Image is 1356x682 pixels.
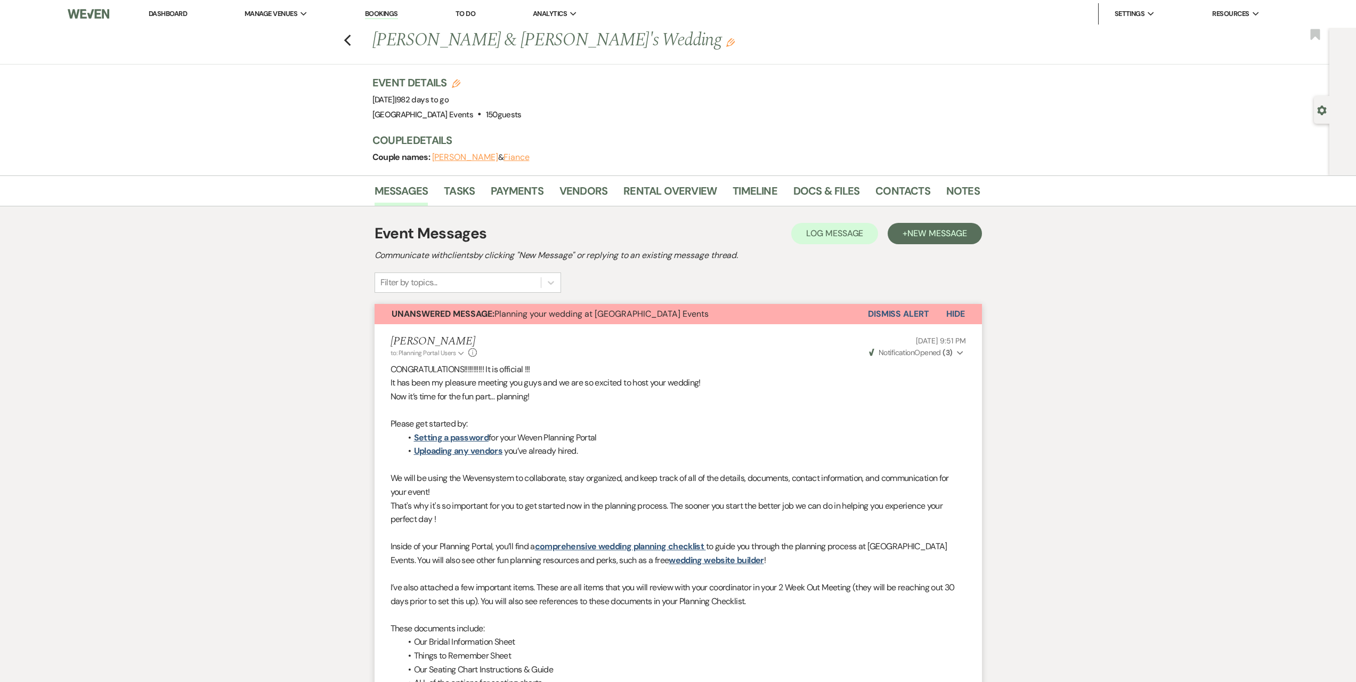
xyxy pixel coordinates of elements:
button: to: Planning Portal Users [391,348,466,358]
span: | [395,94,449,105]
a: Uploading any vendors [414,445,503,456]
span: I’ve also attached a few important items. These are all items that you will review with your coor... [391,582,955,607]
span: Manage Venues [245,9,297,19]
div: Filter by topics... [380,276,437,289]
span: It has been my pleasure meeting you guys and we are so excited to host your wedding! [391,377,701,388]
a: Timeline [733,182,777,206]
button: Unanswered Message:Planning your wedding at [GEOGRAPHIC_DATA] Events [375,304,868,324]
span: We will be using the Weven [391,472,487,484]
span: [GEOGRAPHIC_DATA] Events [372,109,474,120]
span: for your Weven Planning Portal [489,432,597,443]
span: to: Planning Portal Users [391,349,456,357]
button: Open lead details [1317,105,1327,115]
span: [DATE] 9:51 PM [916,336,965,346]
button: +New Message [888,223,981,244]
span: Settings [1115,9,1145,19]
span: Analytics [533,9,567,19]
strong: ( 3 ) [943,348,952,357]
a: Dashboard [149,9,187,18]
span: Resources [1212,9,1249,19]
span: [DATE] [372,94,449,105]
h1: [PERSON_NAME] & [PERSON_NAME]'s Wedding [372,28,850,53]
a: Rental Overview [623,182,717,206]
li: Our Bridal Information Sheet [401,635,966,649]
span: & [432,152,530,163]
span: Inside of your Planning Portal, you’ll find a [391,541,535,552]
a: Tasks [444,182,475,206]
button: [PERSON_NAME] [432,153,498,162]
h2: Communicate with clients by clicking "New Message" or replying to an existing message thread. [375,249,982,262]
span: Opened [869,348,953,357]
span: 150 guests [486,109,522,120]
img: Weven Logo [68,3,109,25]
a: wedding website builder [669,555,764,566]
a: Payments [491,182,543,206]
span: New Message [907,228,967,239]
span: to guide you through the planning process at [GEOGRAPHIC_DATA] Events. You will also see other fu... [391,541,947,566]
li: Things to Remember Sheet [401,649,966,663]
h5: [PERSON_NAME] [391,335,477,348]
h3: Event Details [372,75,522,90]
button: Hide [929,304,982,324]
span: That's why it's so important for you to get started now in the planning process. The sooner you s... [391,500,943,525]
button: Edit [726,37,735,47]
h1: Event Messages [375,222,487,245]
a: Bookings [365,9,398,19]
a: Messages [375,182,428,206]
a: wedding planning checklist [598,541,704,552]
span: Log Message [806,228,863,239]
button: Log Message [791,223,878,244]
span: Now it’s time for the fun part… planning! [391,391,530,402]
a: Contacts [875,182,930,206]
span: Planning your wedding at [GEOGRAPHIC_DATA] Events [392,308,709,319]
h3: Couple Details [372,133,969,148]
span: CONGRATULATIONS!!!!!!!!!!! It is official !!! [391,364,530,375]
a: Docs & Files [793,182,859,206]
button: Dismiss Alert [868,304,929,324]
span: ! [764,555,766,566]
span: Couple names: [372,151,432,163]
button: Fiance [504,153,530,162]
strong: Unanswered Message: [392,308,494,319]
span: 982 days to go [396,94,449,105]
a: comprehensive [535,541,597,552]
span: These documents include: [391,623,485,634]
a: To Do [456,9,475,18]
button: NotificationOpened (3) [867,347,966,358]
span: you’ve already hired. [504,445,578,456]
span: Hide [946,308,965,319]
li: Our Seating Chart Instructions & Guide [401,663,966,677]
a: Vendors [559,182,607,206]
a: Setting a password [414,432,489,443]
span: Please get started by: [391,418,468,429]
a: Notes [946,182,980,206]
span: system to collaborate, stay organized, and keep track of all of the details, documents, contact i... [391,472,949,498]
span: Notification [879,348,914,357]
